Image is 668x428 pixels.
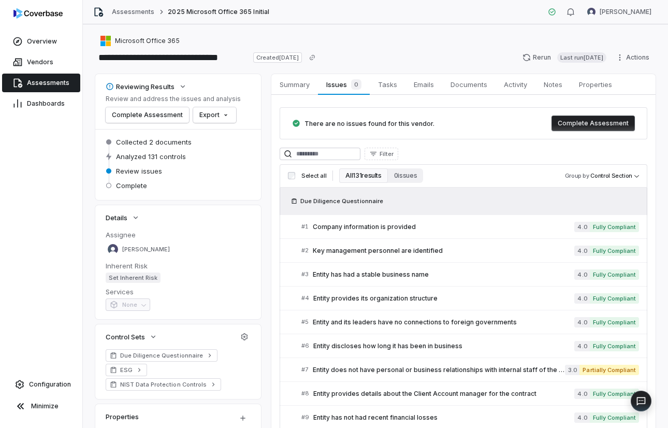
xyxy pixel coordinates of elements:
[106,107,189,123] button: Complete Assessment
[2,53,80,72] a: Vendors
[193,107,236,123] button: Export
[565,172,589,179] span: Group by
[301,270,309,278] span: # 3
[2,32,80,51] a: Overview
[600,8,651,16] span: [PERSON_NAME]
[300,197,383,205] span: Due Diligence Questionnaire
[446,78,491,91] span: Documents
[516,50,613,65] button: RerunLast run[DATE]
[590,246,639,256] span: Fully Compliant
[301,247,309,254] span: # 2
[301,358,639,381] a: #7Entity does not have personal or business relationships with internal staff of the Bank3.0Parti...
[551,116,635,131] button: Complete Assessment
[581,4,658,20] button: Esther Barreto avatar[PERSON_NAME]
[500,78,531,91] span: Activity
[2,74,80,92] a: Assessments
[590,269,639,280] span: Fully Compliant
[4,375,78,394] a: Configuration
[106,332,145,341] span: Control Sets
[106,273,161,283] span: Set Inherent Risk
[120,380,207,389] span: NIST Data Protection Controls
[106,230,251,239] dt: Assignee
[106,364,147,376] a: ESG
[301,413,309,421] span: # 9
[116,152,186,161] span: Analyzed 131 controls
[301,318,309,326] span: # 5
[590,341,639,351] span: Fully Compliant
[301,263,639,286] a: #3Entity has had a stable business name4.0Fully Compliant
[303,48,322,67] button: Copy link
[301,310,639,334] a: #5Entity and its leaders have no connections to foreign governments4.0Fully Compliant
[29,380,71,389] span: Configuration
[122,246,170,253] span: [PERSON_NAME]
[313,270,574,279] span: Entity has had a stable business name
[574,269,589,280] span: 4.0
[579,365,639,375] span: Partially Compliant
[275,78,314,91] span: Summary
[304,120,434,127] span: There are no issues found for this vendor.
[301,287,639,310] a: #4Entity provides its organization structure4.0Fully Compliant
[380,150,394,158] span: Filter
[301,390,309,397] span: # 8
[106,261,251,270] dt: Inherent Risk
[120,366,133,374] span: ESG
[106,349,217,362] a: Due Diligence Questionnaire
[106,213,127,222] span: Details
[13,8,63,19] img: logo-D7KZi-bG.svg
[351,79,361,90] span: 0
[313,366,565,374] span: Entity does not have personal or business relationships with internal staff of the Bank
[301,239,639,262] a: #2Key management personnel are identified4.0Fully Compliant
[574,341,589,351] span: 4.0
[168,8,269,16] span: 2025 Microsoft Office 365 Initial
[103,327,161,346] button: Control Sets
[587,8,596,16] img: Esther Barreto avatar
[106,287,251,296] dt: Services
[339,168,387,183] button: All 131 results
[322,77,365,92] span: Issues
[590,222,639,232] span: Fully Compliant
[301,382,639,405] a: #8Entity provides details about the Client Account manager for the contract4.0Fully Compliant
[103,208,143,227] button: Details
[106,378,221,391] a: NIST Data Protection Controls
[27,99,65,108] span: Dashboards
[301,215,639,238] a: #1Company information is provided4.0Fully Compliant
[575,78,616,91] span: Properties
[301,223,309,231] span: # 1
[301,294,309,302] span: # 4
[103,77,190,96] button: Reviewing Results
[313,294,574,303] span: Entity provides its organization structure
[590,317,639,327] span: Fully Compliant
[31,402,59,410] span: Minimize
[116,166,162,176] span: Review issues
[27,79,69,87] span: Assessments
[301,334,639,358] a: #6Entity discloses how long it has been in business4.0Fully Compliant
[313,247,574,255] span: Key management personnel are identified
[410,78,438,91] span: Emails
[574,293,589,304] span: 4.0
[106,82,175,91] div: Reviewing Results
[253,52,302,63] span: Created [DATE]
[540,78,567,91] span: Notes
[108,244,118,254] img: Esther Barreto avatar
[313,413,574,422] span: Entity has not had recent financial losses
[574,389,589,399] span: 4.0
[301,342,309,350] span: # 6
[313,390,574,398] span: Entity provides details about the Client Account manager for the contract
[301,366,309,374] span: # 7
[27,37,57,46] span: Overview
[313,318,574,326] span: Entity and its leaders have no connections to foreign governments
[301,172,326,180] span: Select all
[112,8,154,16] a: Assessments
[590,293,639,304] span: Fully Compliant
[115,37,180,45] span: Microsoft Office 365
[116,137,192,147] span: Collected 2 documents
[4,396,78,417] button: Minimize
[574,412,589,423] span: 4.0
[374,78,401,91] span: Tasks
[120,351,203,360] span: Due Diligence Questionnaire
[388,168,423,183] button: 0 issues
[27,58,53,66] span: Vendors
[106,95,241,103] p: Review and address the issues and analysis
[2,94,80,113] a: Dashboards
[365,148,398,160] button: Filter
